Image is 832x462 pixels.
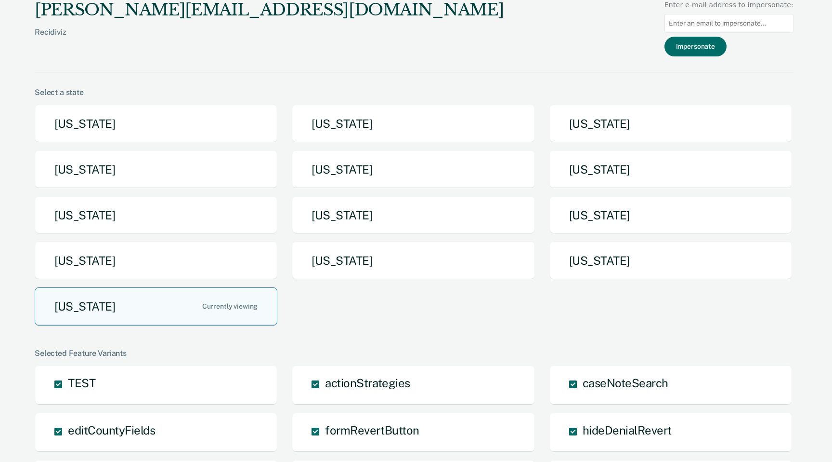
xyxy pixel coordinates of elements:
div: Select a state [35,88,793,97]
div: Selected Feature Variants [35,349,793,358]
button: [US_STATE] [549,150,792,189]
button: [US_STATE] [549,196,792,234]
div: Recidiviz [35,27,504,52]
button: [US_STATE] [549,242,792,280]
span: actionStrategies [325,376,410,390]
span: formRevertButton [325,423,419,437]
button: [US_STATE] [35,150,277,189]
button: [US_STATE] [292,150,534,189]
button: [US_STATE] [35,287,277,326]
button: [US_STATE] [292,196,534,234]
span: caseNoteSearch [583,376,668,390]
span: hideDenialRevert [583,423,672,437]
button: [US_STATE] [35,105,277,143]
span: editCountyFields [68,423,155,437]
button: [US_STATE] [292,105,534,143]
button: [US_STATE] [35,196,277,234]
input: Enter an email to impersonate... [664,14,793,33]
span: TEST [68,376,95,390]
button: [US_STATE] [35,242,277,280]
button: [US_STATE] [549,105,792,143]
button: Impersonate [664,37,727,56]
button: [US_STATE] [292,242,534,280]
